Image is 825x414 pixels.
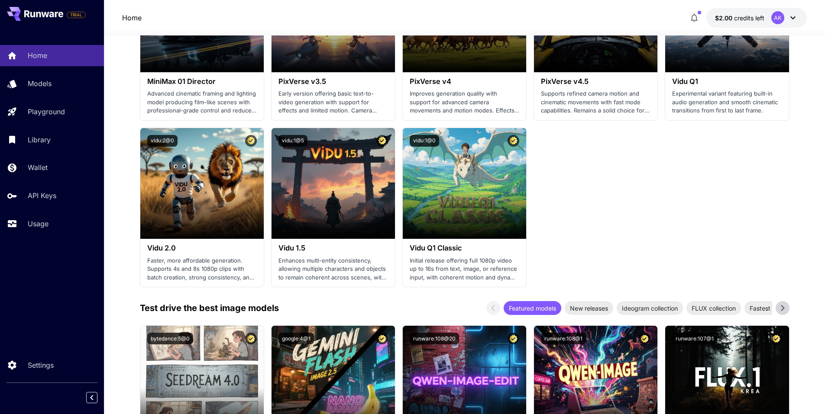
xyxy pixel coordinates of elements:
span: FLUX collection [686,304,741,313]
button: Certified Model – Vetted for best performance and includes a commercial license. [245,135,257,147]
p: Settings [28,360,54,370]
img: alt [140,128,264,239]
p: Advanced cinematic framing and lighting model producing film-like scenes with professional-grade ... [147,90,257,115]
p: Library [28,135,51,145]
span: Ideogram collection [617,304,683,313]
button: Certified Model – Vetted for best performance and includes a commercial license. [508,135,519,147]
div: AK [771,11,784,24]
a: Home [122,13,142,23]
button: Certified Model – Vetted for best performance and includes a commercial license. [245,333,257,344]
h3: PixVerse v4 [410,77,519,86]
img: alt [272,128,395,239]
button: vidu:2@0 [147,135,178,147]
div: $2.00 [715,13,764,22]
button: vidu:1@5 [278,135,307,147]
p: Faster, more affordable generation. Supports 4s and 8s 1080p clips with batch creation, strong co... [147,257,257,282]
p: Wallet [28,162,48,173]
span: New releases [565,304,613,313]
p: Improves generation quality with support for advanced camera movements and motion modes. Effects ... [410,90,519,115]
p: Experimental variant featuring built-in audio generation and smooth cinematic transitions from fi... [672,90,782,115]
button: Certified Model – Vetted for best performance and includes a commercial license. [639,333,650,344]
span: credits left [734,14,764,22]
p: API Keys [28,190,56,201]
div: New releases [565,301,613,315]
h3: Vidu 1.5 [278,244,388,252]
button: $2.00AK [706,8,807,28]
h3: PixVerse v3.5 [278,77,388,86]
p: Supports refined camera motion and cinematic movements with fast mode capabilities. Remains a sol... [541,90,650,115]
button: runware:108@1 [541,333,586,344]
p: Enhances multi-entity consistency, allowing multiple characters and objects to remain coherent ac... [278,257,388,282]
span: TRIAL [67,12,85,18]
div: Collapse sidebar [93,390,104,405]
button: Collapse sidebar [86,392,97,403]
span: Fastest models [744,304,798,313]
button: Certified Model – Vetted for best performance and includes a commercial license. [376,135,388,147]
div: FLUX collection [686,301,741,315]
div: Ideogram collection [617,301,683,315]
button: bytedance:5@0 [147,333,193,344]
button: Certified Model – Vetted for best performance and includes a commercial license. [376,333,388,344]
img: alt [403,128,526,239]
p: Home [28,50,47,61]
span: $2.00 [715,14,734,22]
button: vidu:1@0 [410,135,439,147]
p: Early version offering basic text-to-video generation with support for effects and limited motion... [278,90,388,115]
nav: breadcrumb [122,13,142,23]
button: runware:107@1 [672,333,717,344]
span: Featured models [504,304,561,313]
button: Certified Model – Vetted for best performance and includes a commercial license. [770,333,782,344]
div: Featured models [504,301,561,315]
button: google:4@1 [278,333,314,344]
span: Add your payment card to enable full platform functionality. [67,10,86,20]
p: Initial release offering full 1080p video up to 16s from text, image, or reference input, with co... [410,257,519,282]
button: Certified Model – Vetted for best performance and includes a commercial license. [508,333,519,344]
h3: Vidu 2.0 [147,244,257,252]
h3: PixVerse v4.5 [541,77,650,86]
h3: MiniMax 01 Director [147,77,257,86]
p: Usage [28,218,49,229]
h3: Vidu Q1 [672,77,782,86]
div: Fastest models [744,301,798,315]
p: Test drive the best image models [140,302,279,315]
p: Playground [28,106,65,117]
button: runware:108@20 [410,333,459,344]
h3: Vidu Q1 Classic [410,244,519,252]
p: Models [28,78,52,89]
